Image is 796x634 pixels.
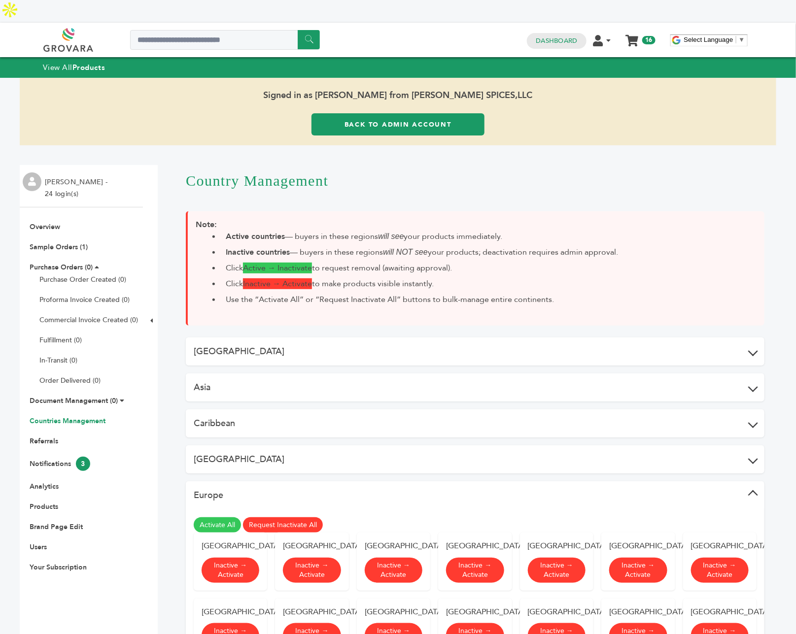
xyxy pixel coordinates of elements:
a: Referrals [30,436,58,446]
li: [PERSON_NAME] - 24 login(s) [45,176,110,200]
a: Activate All [194,517,241,533]
li: — buyers in these regions your products immediately. [221,231,757,242]
a: View AllProducts [43,63,105,72]
li: Click to request removal (awaiting approval). [221,262,757,274]
a: Products [30,502,58,511]
li: Use the “Activate All” or “Request Inactivate All” buttons to bulk-manage entire continents. [221,294,757,305]
a: Inactive → Activate [691,558,749,583]
span: Signed in as [PERSON_NAME] from [PERSON_NAME] SPICES,LLC [20,78,776,113]
h1: Country Management [186,157,764,203]
a: Inactive → Activate [446,558,504,583]
button: [GEOGRAPHIC_DATA] [186,337,764,366]
a: Notifications3 [30,459,90,468]
div: [GEOGRAPHIC_DATA] [528,540,586,551]
a: Overview [30,222,60,232]
img: profile.png [23,172,41,191]
button: Europe [186,481,764,509]
b: Inactive countries [226,247,290,258]
div: [GEOGRAPHIC_DATA] [202,606,259,617]
a: Analytics [30,482,59,491]
a: Request Inactivate All [243,517,323,533]
a: Fulfillment (0) [39,335,82,345]
a: Purchase Order Created (0) [39,275,126,284]
div: [GEOGRAPHIC_DATA] [691,606,749,617]
a: Users [30,542,47,552]
button: Asia [186,373,764,401]
a: Inactive → Activate [202,558,259,583]
b: Active countries [226,231,285,242]
div: [GEOGRAPHIC_DATA] [446,540,504,551]
a: Dashboard [536,36,577,45]
a: Your Subscription [30,563,87,572]
span: 3 [76,457,90,471]
input: Search a product or brand... [130,30,320,50]
div: [GEOGRAPHIC_DATA] [528,606,586,617]
div: [GEOGRAPHIC_DATA] [202,540,259,551]
a: Countries Management [30,416,105,426]
a: Order Delivered (0) [39,376,101,385]
li: — buyers in these regions your products; deactivation requires admin approval. [221,246,757,258]
a: Back to Admin Account [311,113,485,135]
a: In-Transit (0) [39,356,77,365]
strong: Products [72,63,105,72]
li: Click to make products visible instantly. [221,278,757,290]
a: Proforma Invoice Created (0) [39,295,130,304]
a: Inactive → Activate [365,558,422,583]
div: [GEOGRAPHIC_DATA] [365,606,422,617]
a: Commercial Invoice Created (0) [39,315,138,325]
a: Brand Page Edit [30,522,83,532]
span: Select Language [684,36,733,43]
a: Inactive → Activate [609,558,667,583]
a: Inactive → Activate [528,558,586,583]
span: ▼ [739,36,745,43]
div: [GEOGRAPHIC_DATA] [283,540,341,551]
strong: Note: [196,219,217,230]
div: [GEOGRAPHIC_DATA] [446,606,504,617]
button: Caribbean [186,409,764,437]
div: [GEOGRAPHIC_DATA] [691,540,749,551]
a: Purchase Orders (0) [30,263,93,272]
a: Select Language​ [684,36,745,43]
a: Sample Orders (1) [30,242,88,252]
a: Inactive → Activate [283,558,341,583]
div: [GEOGRAPHIC_DATA] [609,606,667,617]
div: [GEOGRAPHIC_DATA] [283,606,341,617]
button: [GEOGRAPHIC_DATA] [186,445,764,473]
div: [GEOGRAPHIC_DATA] [609,540,667,551]
div: [GEOGRAPHIC_DATA] [365,540,422,551]
a: Document Management (0) [30,396,118,405]
em: will see [378,232,404,240]
a: My Cart [626,32,638,42]
span: 16 [642,36,656,44]
span: Inactive → Activate [243,278,312,289]
span: Active → Inactivate [243,263,312,273]
em: will NOT see [383,248,428,256]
